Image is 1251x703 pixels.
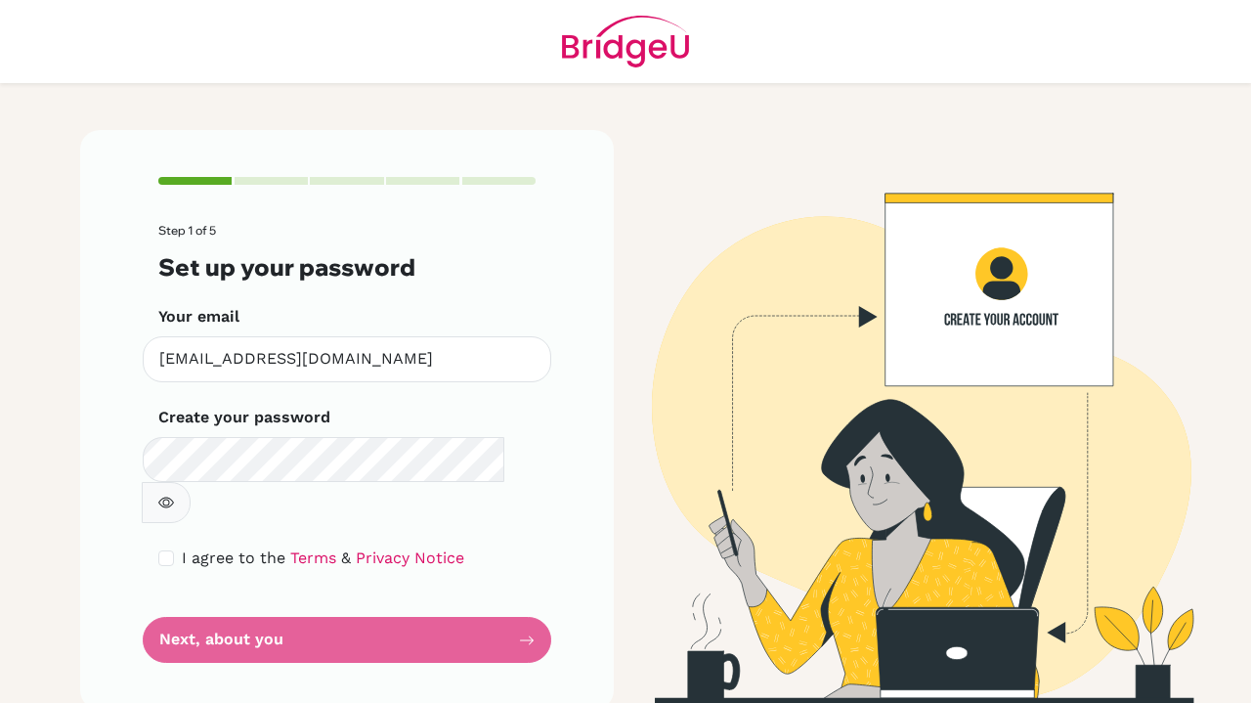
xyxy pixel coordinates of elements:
label: Create your password [158,406,330,429]
label: Your email [158,305,239,329]
span: I agree to the [182,549,285,567]
span: Step 1 of 5 [158,223,216,238]
h3: Set up your password [158,253,536,282]
input: Insert your email* [143,336,551,382]
a: Privacy Notice [356,549,464,567]
span: & [341,549,351,567]
a: Terms [290,549,336,567]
